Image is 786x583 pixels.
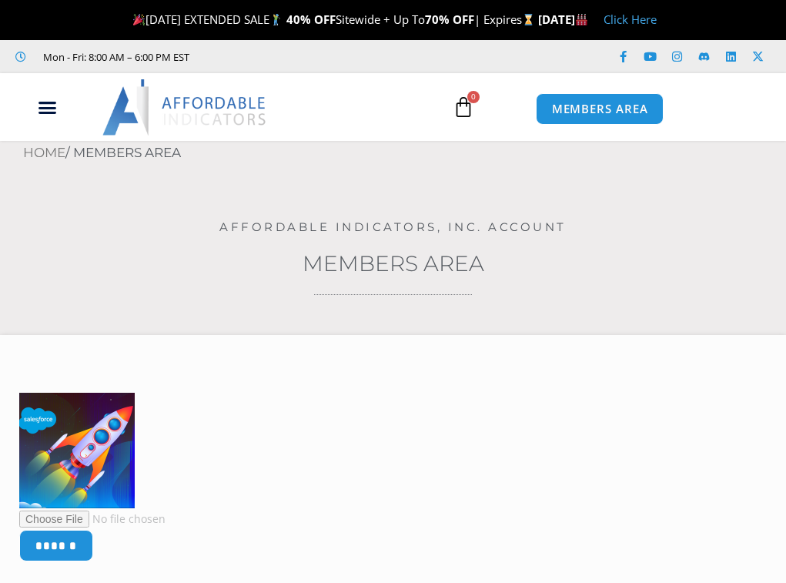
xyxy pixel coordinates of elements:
a: Affordable Indicators, Inc. Account [219,219,567,234]
a: MEMBERS AREA [536,93,664,125]
img: 1acc5d9c7e92b2525f255721042a4d1170e4d08d9b53877e09c80ad61e6aa6a5 [19,393,135,508]
img: ⌛ [523,14,534,25]
iframe: Customer reviews powered by Trustpilot [201,49,432,65]
a: Home [23,145,65,160]
span: MEMBERS AREA [552,103,648,115]
strong: 40% OFF [286,12,336,27]
a: Click Here [604,12,657,27]
img: 🎉 [133,14,145,25]
img: 🏌️‍♂️ [270,14,282,25]
a: Members Area [303,250,484,276]
strong: [DATE] [538,12,588,27]
nav: Breadcrumb [23,141,786,166]
span: Mon - Fri: 8:00 AM – 6:00 PM EST [39,48,189,66]
img: LogoAI | Affordable Indicators – NinjaTrader [102,79,268,135]
span: 0 [467,91,480,103]
a: 0 [430,85,497,129]
img: 🏭 [576,14,587,25]
div: Menu Toggle [8,93,86,122]
span: [DATE] EXTENDED SALE Sitewide + Up To | Expires [129,12,537,27]
strong: 70% OFF [425,12,474,27]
